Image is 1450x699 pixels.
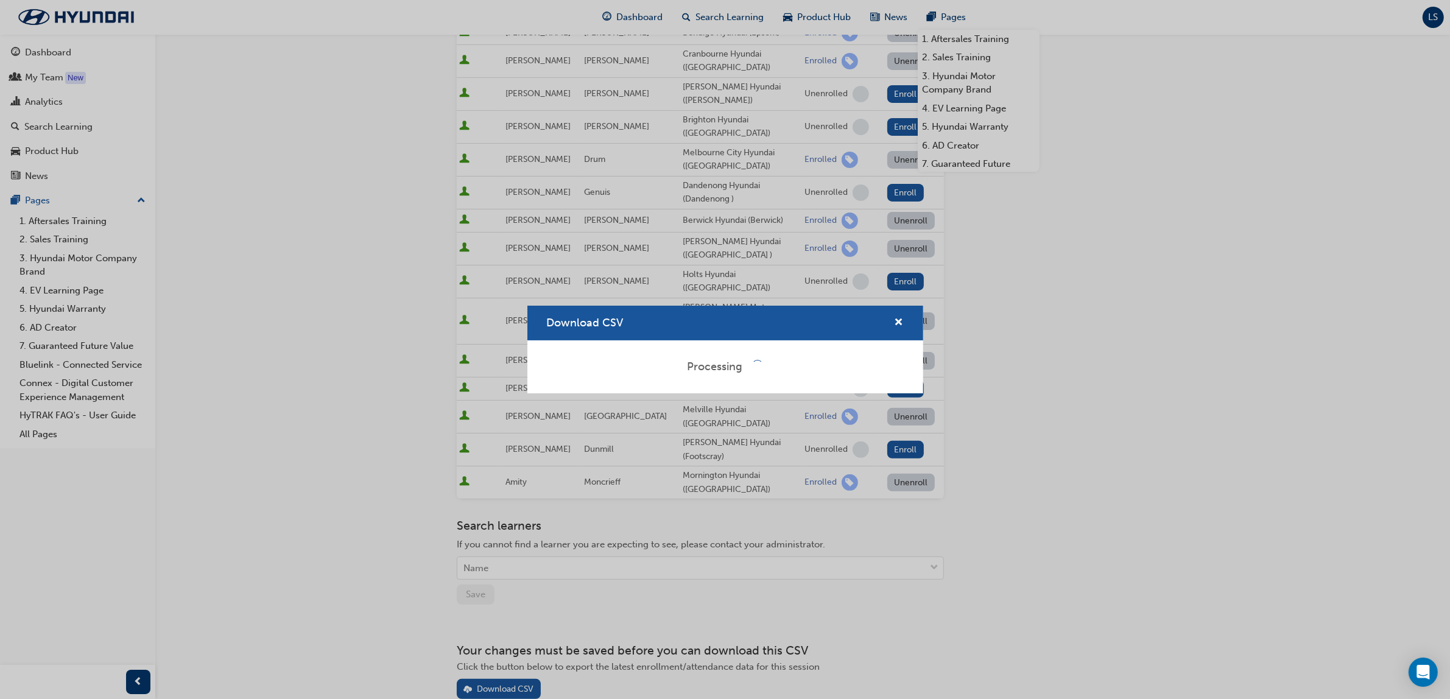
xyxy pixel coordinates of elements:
div: Download CSV [527,306,923,393]
button: cross-icon [895,315,904,331]
span: cross-icon [895,318,904,329]
div: Open Intercom Messenger [1409,658,1438,687]
div: Processing [687,360,742,374]
span: Download CSV [547,316,624,329]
